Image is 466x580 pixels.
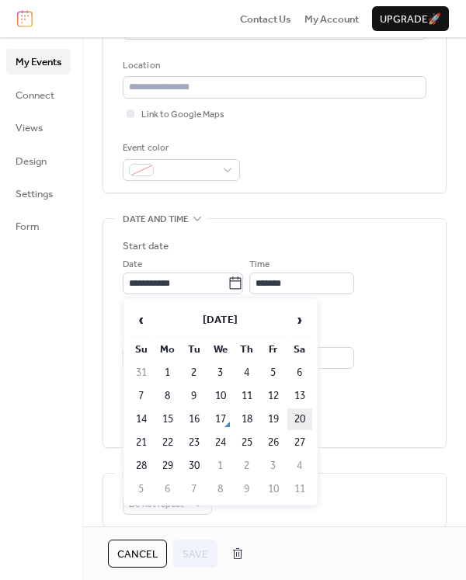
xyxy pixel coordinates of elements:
[141,107,224,123] span: Link to Google Maps
[16,186,53,202] span: Settings
[208,385,233,407] td: 10
[287,455,312,477] td: 4
[208,455,233,477] td: 1
[182,432,207,453] td: 23
[182,455,207,477] td: 30
[182,362,207,384] td: 2
[155,362,180,384] td: 1
[261,478,286,500] td: 10
[261,362,286,384] td: 5
[208,432,233,453] td: 24
[16,120,43,136] span: Views
[16,154,47,169] span: Design
[123,238,169,254] div: Start date
[182,408,207,430] td: 16
[288,304,311,335] span: ›
[155,455,180,477] td: 29
[129,432,154,453] td: 21
[129,455,154,477] td: 28
[155,408,180,430] td: 15
[380,12,441,27] span: Upgrade 🚀
[155,478,180,500] td: 6
[235,362,259,384] td: 4
[287,339,312,360] th: Sa
[235,385,259,407] td: 11
[304,12,359,27] span: My Account
[304,11,359,26] a: My Account
[6,49,71,74] a: My Events
[240,11,291,26] a: Contact Us
[6,115,71,140] a: Views
[129,339,154,360] th: Su
[155,304,286,337] th: [DATE]
[182,478,207,500] td: 7
[287,408,312,430] td: 20
[208,362,233,384] td: 3
[182,339,207,360] th: Tu
[261,455,286,477] td: 3
[16,219,40,234] span: Form
[130,304,153,335] span: ‹
[129,362,154,384] td: 31
[261,408,286,430] td: 19
[16,54,61,70] span: My Events
[129,478,154,500] td: 5
[6,181,71,206] a: Settings
[182,385,207,407] td: 9
[240,12,291,27] span: Contact Us
[235,455,259,477] td: 2
[17,10,33,27] img: logo
[155,339,180,360] th: Mo
[261,432,286,453] td: 26
[208,339,233,360] th: We
[208,478,233,500] td: 8
[6,148,71,173] a: Design
[129,408,154,430] td: 14
[6,82,71,107] a: Connect
[235,478,259,500] td: 9
[261,339,286,360] th: Fr
[16,88,54,103] span: Connect
[287,362,312,384] td: 6
[6,214,71,238] a: Form
[287,478,312,500] td: 11
[235,339,259,360] th: Th
[123,212,189,227] span: Date and time
[249,257,270,273] span: Time
[108,540,167,568] button: Cancel
[123,257,142,273] span: Date
[261,385,286,407] td: 12
[117,547,158,562] span: Cancel
[123,141,237,156] div: Event color
[287,385,312,407] td: 13
[208,408,233,430] td: 17
[372,6,449,31] button: Upgrade🚀
[129,385,154,407] td: 7
[123,58,423,74] div: Location
[287,432,312,453] td: 27
[155,432,180,453] td: 22
[235,408,259,430] td: 18
[155,385,180,407] td: 8
[235,432,259,453] td: 25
